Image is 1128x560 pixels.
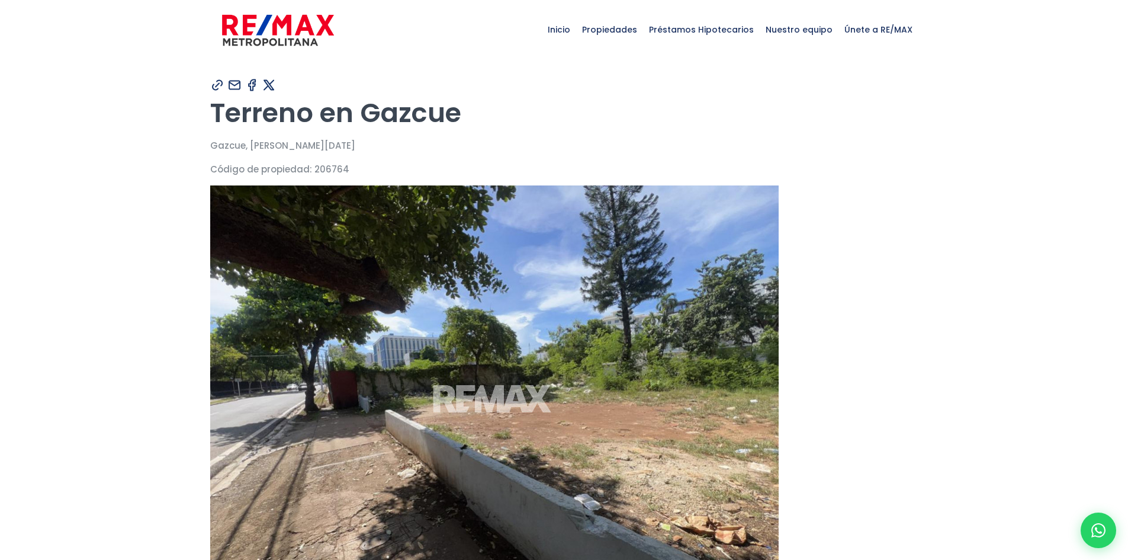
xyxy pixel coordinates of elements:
[210,163,312,175] span: Código de propiedad:
[576,12,643,47] span: Propiedades
[314,163,349,175] span: 206764
[227,78,242,92] img: Compartir
[838,12,918,47] span: Únete a RE/MAX
[643,12,760,47] span: Préstamos Hipotecarios
[542,12,576,47] span: Inicio
[222,12,334,48] img: remax-metropolitana-logo
[210,78,225,92] img: Compartir
[262,78,277,92] img: Compartir
[210,138,918,153] p: Gazcue, [PERSON_NAME][DATE]
[210,97,918,129] h1: Terreno en Gazcue
[245,78,259,92] img: Compartir
[760,12,838,47] span: Nuestro equipo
